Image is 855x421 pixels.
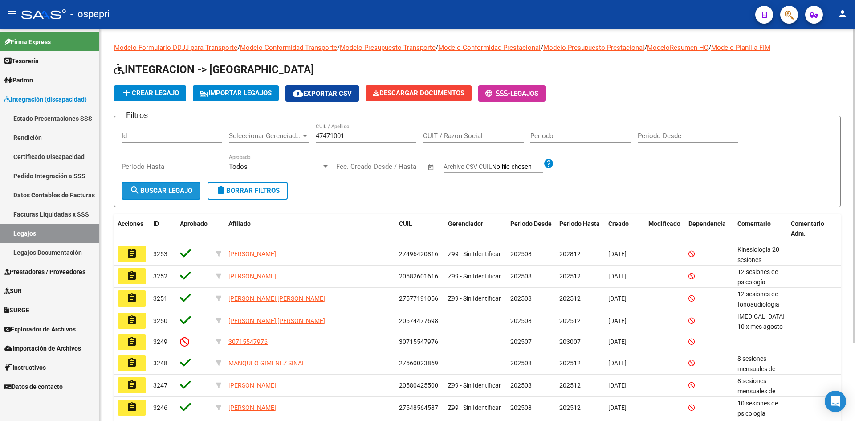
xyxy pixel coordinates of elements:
span: Modificado [648,220,680,227]
mat-icon: assignment [126,270,137,281]
span: 20574477698 [399,317,438,324]
span: SURGE [4,305,29,315]
span: Datos de contacto [4,382,63,392]
span: 30715547976 [399,338,438,345]
span: 3252 [153,273,167,280]
span: SUR [4,286,22,296]
span: Firma Express [4,37,51,47]
span: MANQUEO GIMENEZ SINAI [228,360,304,367]
span: 202508 [510,250,532,258]
span: 202508 [510,317,532,324]
span: 3253 [153,250,167,258]
span: Afiliado [228,220,251,227]
span: Tesorería [4,56,39,66]
span: 202512 [559,273,581,280]
span: 3250 [153,317,167,324]
button: -Legajos [478,85,546,102]
span: Archivo CSV CUIL [444,163,492,170]
span: Prestadores / Proveedores [4,267,85,277]
span: 202508 [510,295,532,302]
button: Crear Legajo [114,85,186,101]
input: Archivo CSV CUIL [492,163,543,171]
span: 3247 [153,382,167,389]
span: Z99 - Sin Identificar [448,382,501,389]
mat-icon: assignment [126,248,137,259]
datatable-header-cell: Comentario [734,214,787,244]
span: Crear Legajo [121,89,179,97]
span: 3251 [153,295,167,302]
span: [DATE] [608,295,627,302]
span: Descargar Documentos [373,89,464,97]
span: [PERSON_NAME] [PERSON_NAME] [228,317,325,324]
span: [DATE] [608,404,627,411]
span: 3246 [153,404,167,411]
datatable-header-cell: Acciones [114,214,150,244]
datatable-header-cell: ID [150,214,176,244]
span: Seleccionar Gerenciador [229,132,301,140]
span: 203007 [559,338,581,345]
mat-icon: help [543,158,554,169]
span: 30715547976 [228,338,268,345]
span: Padrón [4,75,33,85]
span: 27548564587 [399,404,438,411]
span: 20580425500 [399,382,438,389]
span: Gerenciador [448,220,483,227]
a: Modelo Presupuesto Prestacional [543,44,644,52]
span: 202512 [559,382,581,389]
span: 202512 [559,317,581,324]
span: [PERSON_NAME] [228,404,276,411]
span: [PERSON_NAME] [PERSON_NAME] [228,295,325,302]
datatable-header-cell: Modificado [645,214,685,244]
button: Open calendar [426,162,436,172]
datatable-header-cell: Dependencia [685,214,734,244]
span: INTEGRACION -> [GEOGRAPHIC_DATA] [114,63,314,76]
span: ID [153,220,159,227]
datatable-header-cell: Gerenciador [444,214,507,244]
span: CUIL [399,220,412,227]
a: Modelo Planilla FIM [711,44,770,52]
span: Instructivos [4,363,46,372]
span: 3248 [153,360,167,367]
span: - ospepri [70,4,110,24]
button: Borrar Filtros [208,182,288,200]
mat-icon: person [837,8,848,19]
span: Z99 - Sin Identificar [448,404,501,411]
span: 27560023869 [399,360,438,367]
div: Open Intercom Messenger [825,391,846,412]
span: IMPORTAR LEGAJOS [200,89,272,97]
button: IMPORTAR LEGAJOS [193,85,279,101]
datatable-header-cell: Periodo Hasta [556,214,605,244]
span: Kinesiologia 20 sesiones mensuales 13/08/2025 al 31/12/2025 Lic Rosaroli Fabiana [737,246,785,294]
span: Comentario Adm. [791,220,824,237]
a: ModeloResumen HC [647,44,708,52]
mat-icon: assignment [126,336,137,347]
span: Explorador de Archivos [4,324,76,334]
span: 27577191056 [399,295,438,302]
span: [PERSON_NAME] [228,273,276,280]
span: 202507 [510,338,532,345]
span: [DATE] [608,273,627,280]
span: 202508 [510,382,532,389]
span: - [485,90,510,98]
mat-icon: assignment [126,380,137,390]
span: 202512 [559,360,581,367]
mat-icon: cloud_download [293,88,303,98]
span: 3249 [153,338,167,345]
span: Periodo Desde [510,220,552,227]
span: Buscar Legajo [130,187,192,195]
span: 20582601616 [399,273,438,280]
span: [PERSON_NAME] [228,382,276,389]
span: 202508 [510,273,532,280]
span: Periodo Hasta [559,220,600,227]
span: [DATE] [608,360,627,367]
h3: Filtros [122,109,152,122]
button: Buscar Legajo [122,182,200,200]
span: [DATE] [608,338,627,345]
span: Todos [229,163,248,171]
span: Comentario [737,220,771,227]
datatable-header-cell: CUIL [395,214,444,244]
span: 202512 [559,295,581,302]
datatable-header-cell: Afiliado [225,214,395,244]
span: 202508 [510,404,532,411]
datatable-header-cell: Periodo Desde [507,214,556,244]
